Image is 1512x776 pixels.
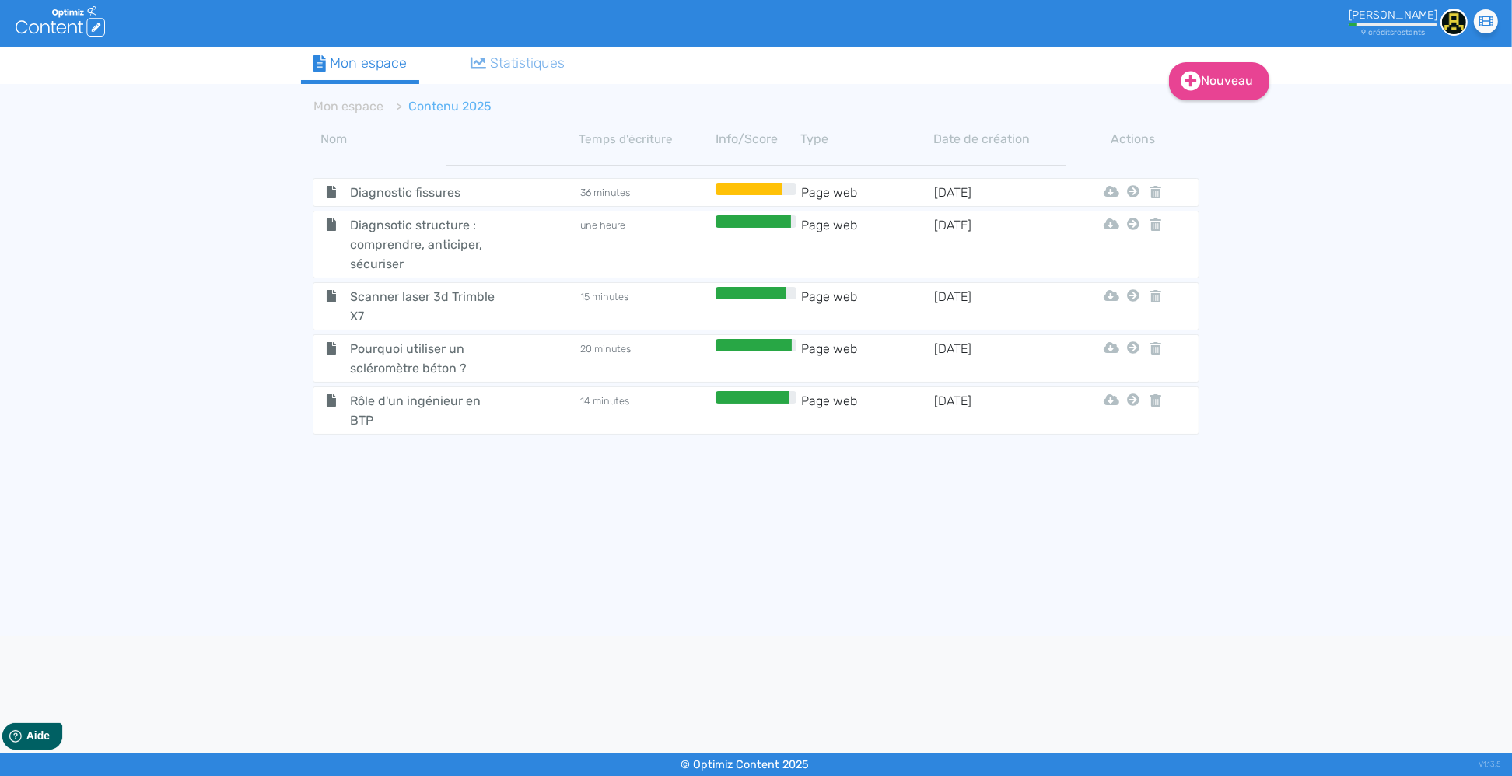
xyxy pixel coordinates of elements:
td: 20 minutes [579,339,712,378]
th: Nom [313,130,579,149]
td: Page web [800,287,933,326]
td: [DATE] [933,339,1066,378]
td: [DATE] [933,287,1066,326]
span: Rôle d'un ingénieur en BTP [338,391,513,430]
a: Nouveau [1169,62,1269,100]
span: Aide [79,12,103,25]
div: Mon espace [313,53,407,74]
a: Mon espace [313,99,383,114]
td: Page web [800,215,933,274]
th: Type [800,130,933,149]
td: 15 minutes [579,287,712,326]
td: Page web [800,183,933,202]
th: Date de création [933,130,1066,149]
td: [DATE] [933,391,1066,430]
td: Page web [800,339,933,378]
img: a64fedaf02d2710ca87b31979bb395c4 [1440,9,1468,36]
small: 9 crédit restant [1361,27,1425,37]
div: V1.13.5 [1479,753,1500,776]
td: Page web [800,391,933,430]
th: Temps d'écriture [579,130,712,149]
div: Statistiques [471,53,565,74]
span: Diagnostic fissures [338,183,513,202]
li: Contenu 2025 [383,97,492,116]
td: 14 minutes [579,391,712,430]
td: [DATE] [933,215,1066,274]
th: Info/Score [712,130,800,149]
nav: breadcrumb [301,88,1079,125]
span: Diagnsotic structure : comprendre, anticiper, sécuriser [338,215,513,274]
span: s [1390,27,1394,37]
td: 36 minutes [579,183,712,202]
th: Actions [1123,130,1143,149]
span: Scanner laser 3d Trimble X7 [338,287,513,326]
span: s [1421,27,1425,37]
div: [PERSON_NAME] [1349,9,1437,22]
td: [DATE] [933,183,1066,202]
a: Mon espace [301,47,419,84]
a: Statistiques [458,47,578,80]
span: Pourquoi utiliser un scléromètre béton ? [338,339,513,378]
small: © Optimiz Content 2025 [681,758,810,771]
td: une heure [579,215,712,274]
